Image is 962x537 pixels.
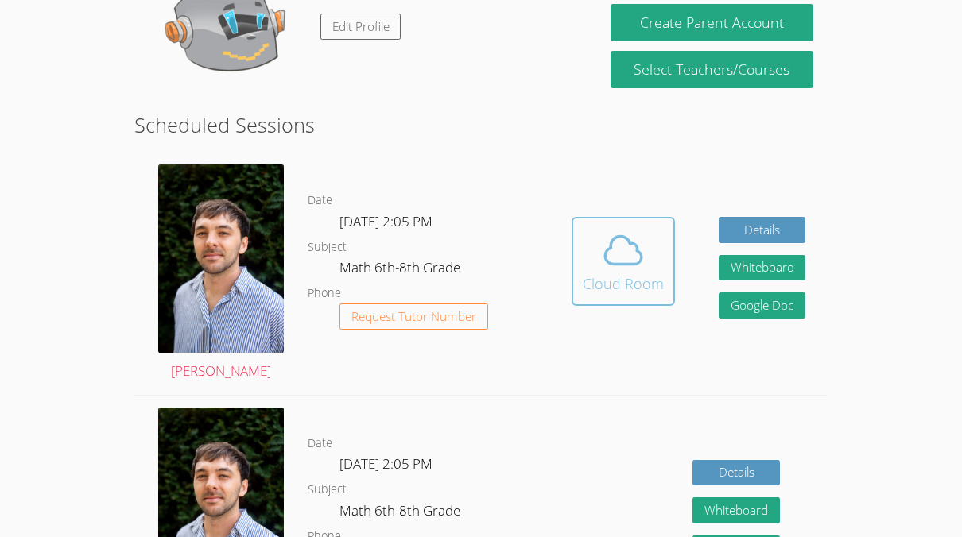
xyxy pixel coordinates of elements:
[158,164,284,353] img: profile.jpg
[692,460,780,486] a: Details
[583,272,664,295] div: Cloud Room
[134,110,827,140] h2: Scheduled Sessions
[320,14,401,40] a: Edit Profile
[719,292,806,319] a: Google Doc
[158,164,284,382] a: [PERSON_NAME]
[339,212,433,230] span: [DATE] 2:05 PM
[351,311,476,323] span: Request Tutor Number
[339,500,464,527] dd: Math 6th-8th Grade
[692,497,780,523] button: Whiteboard
[308,480,347,500] dt: Subject
[719,255,806,281] button: Whiteboard
[308,238,347,257] dt: Subject
[611,4,814,41] button: Create Parent Account
[308,434,332,454] dt: Date
[339,454,433,473] span: [DATE] 2:05 PM
[719,217,806,243] a: Details
[611,51,814,88] a: Select Teachers/Courses
[339,257,464,284] dd: Math 6th-8th Grade
[308,191,332,211] dt: Date
[308,284,341,303] dt: Phone
[339,303,488,330] button: Request Tutor Number
[572,217,675,306] button: Cloud Room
